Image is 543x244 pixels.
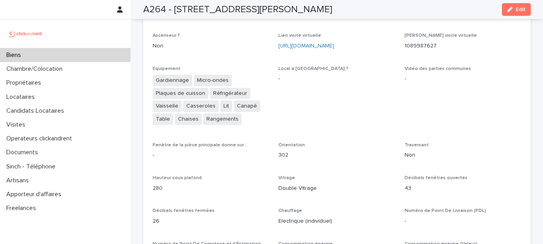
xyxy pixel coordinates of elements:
[516,7,526,12] span: Edit
[203,113,242,125] span: Rangements
[3,191,68,198] p: Apporteur d'affaires
[405,217,521,225] p: -
[194,75,232,86] span: Micro-ondes
[405,143,429,148] span: Traversant
[183,100,219,112] span: Casseroles
[405,184,521,193] p: 43
[278,66,348,71] span: Local à [GEOGRAPHIC_DATA] ?
[3,65,69,73] p: Chambre/Colocation
[3,107,70,115] p: Candidats Locataires
[405,66,471,71] span: Vidéo des parties communes
[153,151,269,159] p: -
[405,176,467,180] span: Décibels fenêtres ouvertes
[278,75,395,83] p: -
[3,163,62,170] p: Sinch - Téléphone
[278,151,395,159] p: 302
[3,204,42,212] p: Freelances
[210,88,250,99] span: Réfrigérateur
[3,177,35,184] p: Artisans
[153,33,180,38] span: Ascenseur ?
[153,113,173,125] span: Table
[153,100,182,112] span: Vaisselle
[153,42,269,50] p: Non
[405,151,521,159] p: Non
[278,33,321,38] span: Lien visite virtuelle
[3,93,41,101] p: Locataires
[153,66,180,71] span: Equipement
[3,135,78,142] p: Operateurs clickandrent
[153,75,192,86] span: Gardiennage
[234,100,260,112] span: Canapé
[3,79,47,87] p: Propriétaires
[278,184,395,193] p: Double Vitrage
[278,143,305,148] span: Orientation
[278,43,334,49] a: [URL][DOMAIN_NAME]
[153,176,202,180] span: Hauteur sous plafond
[278,176,295,180] span: Vitrage
[143,4,332,15] h2: A264 - [STREET_ADDRESS][PERSON_NAME]
[220,100,232,112] span: Lit
[405,208,486,213] span: Numéro de Point De Livraison (PDL)
[405,42,521,50] p: 1089987627
[405,33,477,38] span: [PERSON_NAME] visite virtuelle
[3,51,27,59] p: Biens
[278,208,302,213] span: Chauffage
[405,75,521,83] p: -
[6,26,45,42] img: UCB0brd3T0yccxBKYDjQ
[175,113,202,125] span: Chaises
[153,217,269,225] p: 26
[153,88,208,99] span: Plaques de cuisson
[278,217,395,225] p: Electrique (individuel)
[153,208,215,213] span: Décibels fenêtres fermées
[153,184,269,193] p: 280
[3,121,32,129] p: Visites
[502,3,531,16] button: Edit
[153,143,246,148] span: Fenêtre de la pièce principale donne sur :
[3,149,44,156] p: Documents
